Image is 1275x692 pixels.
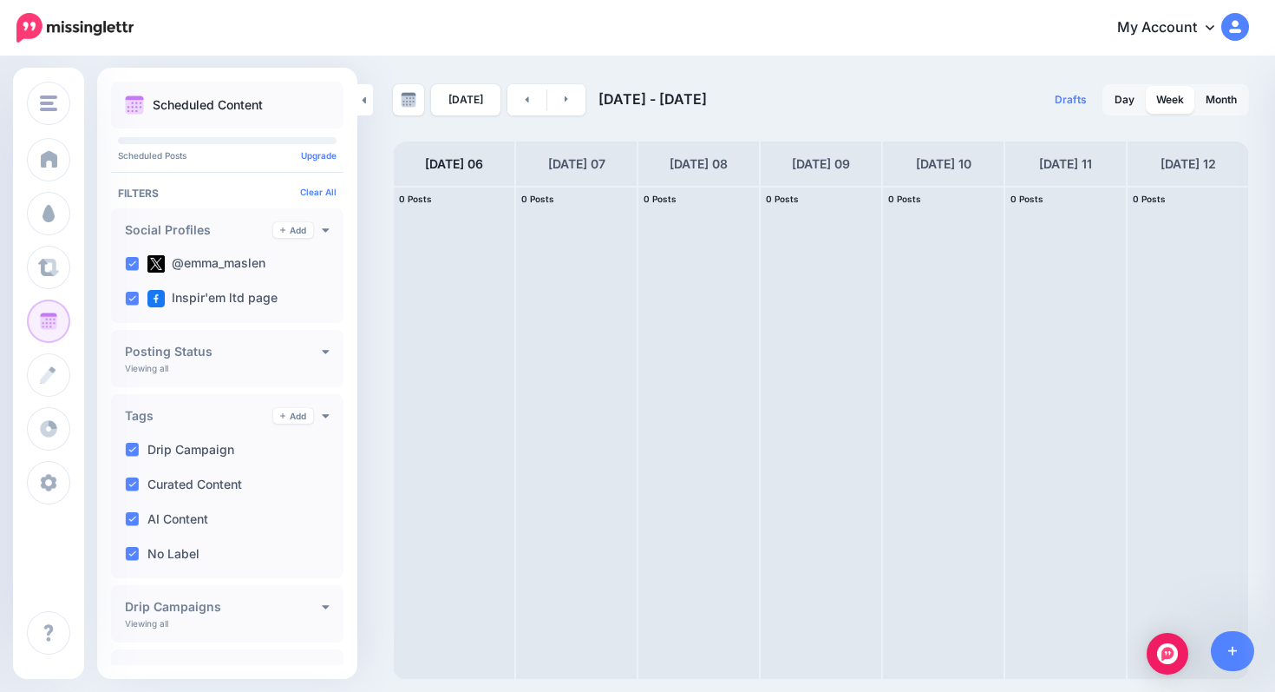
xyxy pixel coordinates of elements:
a: Day [1104,86,1145,114]
img: calendar-grey-darker.png [401,92,416,108]
div: Open Intercom Messenger [1147,633,1188,675]
h4: [DATE] 11 [1039,154,1092,175]
span: 0 Posts [1133,194,1166,204]
a: Clear All [300,187,337,197]
h4: [DATE] 09 [792,154,850,175]
a: Add [273,408,313,424]
span: 0 Posts [644,194,677,204]
p: Viewing all [125,618,168,629]
img: calendar.png [125,96,144,115]
img: menu.png [40,96,57,111]
label: Curated Content [147,478,242,491]
h4: Tags [125,410,273,422]
h4: [DATE] 07 [548,154,605,175]
span: [DATE] - [DATE] [598,90,707,108]
p: Scheduled Posts [118,151,337,160]
span: 0 Posts [399,194,432,204]
img: Missinglettr [16,13,134,43]
a: Drafts [1044,84,1097,115]
img: twitter-square.png [147,255,165,273]
label: Inspir'em ltd page [147,290,278,307]
h4: Social Profiles [125,224,273,236]
p: Scheduled Content [153,99,263,111]
a: Month [1195,86,1247,114]
a: My Account [1100,7,1249,49]
h4: Posting Status [125,346,322,358]
a: Add [273,222,313,238]
a: Upgrade [301,150,337,161]
h4: [DATE] 10 [916,154,971,175]
a: Week [1146,86,1194,114]
span: 0 Posts [888,194,921,204]
span: 0 Posts [1010,194,1043,204]
span: 0 Posts [521,194,554,204]
label: AI Content [147,513,208,525]
a: [DATE] [431,84,500,115]
span: Drafts [1055,95,1087,105]
h4: [DATE] 12 [1161,154,1216,175]
p: Viewing all [125,363,168,373]
label: Drip Campaign [147,444,234,456]
img: facebook-square.png [147,290,165,307]
h4: Drip Campaigns [125,601,322,613]
h4: [DATE] 06 [425,154,483,175]
label: @emma_maslen [147,255,265,273]
label: No Label [147,548,199,560]
h4: Filters [118,187,337,200]
span: 0 Posts [766,194,799,204]
h4: [DATE] 08 [670,154,728,175]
